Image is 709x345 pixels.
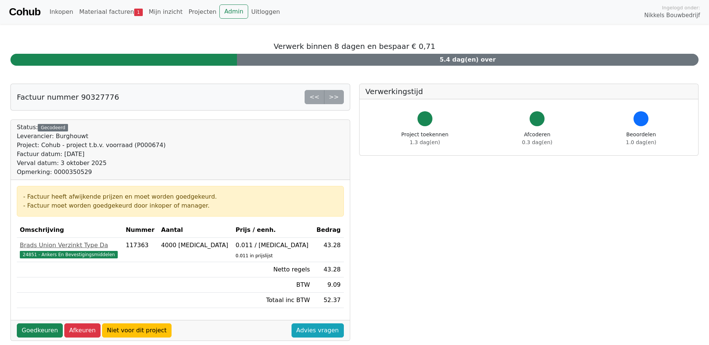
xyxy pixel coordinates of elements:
[235,241,310,250] div: 0.011 / [MEDICAL_DATA]
[123,223,158,238] th: Nummer
[20,251,118,258] span: 24851 - Ankers En Bevestigingsmiddelen
[313,238,343,262] td: 43.28
[38,124,68,131] div: Gecodeerd
[134,9,143,16] span: 1
[313,223,343,238] th: Bedrag
[158,223,232,238] th: Aantal
[17,93,119,102] h5: Factuur nummer 90327776
[232,223,313,238] th: Prijs / eenh.
[23,201,337,210] div: - Factuur moet worden goedgekeurd door inkoper of manager.
[17,123,166,177] div: Status:
[522,131,552,146] div: Afcoderen
[23,192,337,201] div: - Factuur heeft afwijkende prijzen en moet worden goedgekeurd.
[248,4,283,19] a: Uitloggen
[662,4,700,11] span: Ingelogd onder:
[64,323,101,338] a: Afkeuren
[102,323,172,338] a: Niet voor dit project
[161,241,229,250] div: 4000 [MEDICAL_DATA]
[401,131,448,146] div: Project toekennen
[76,4,146,19] a: Materiaal facturen1
[292,323,344,338] a: Advies vragen
[20,241,120,250] div: Brads Union Verzinkt Type Da
[313,293,343,308] td: 52.37
[146,4,186,19] a: Mijn inzicht
[17,168,166,177] div: Opmerking: 0000350529
[9,3,40,21] a: Cohub
[20,241,120,259] a: Brads Union Verzinkt Type Da24851 - Ankers En Bevestigingsmiddelen
[17,150,166,159] div: Factuur datum: [DATE]
[17,323,63,338] a: Goedkeuren
[644,11,700,20] span: Nikkels Bouwbedrijf
[410,139,440,145] span: 1.3 dag(en)
[232,262,313,277] td: Netto regels
[626,139,656,145] span: 1.0 dag(en)
[232,293,313,308] td: Totaal inc BTW
[17,159,166,168] div: Verval datum: 3 oktober 2025
[313,262,343,277] td: 43.28
[522,139,552,145] span: 0.3 dag(en)
[626,131,656,146] div: Beoordelen
[46,4,76,19] a: Inkopen
[17,223,123,238] th: Omschrijving
[185,4,219,19] a: Projecten
[219,4,248,19] a: Admin
[17,141,166,150] div: Project: Cohub - project t.b.v. voorraad (P000674)
[235,253,272,258] sub: 0.011 in prijslijst
[10,42,699,51] h5: Verwerk binnen 8 dagen en bespaar € 0,71
[366,87,693,96] h5: Verwerkingstijd
[237,54,699,66] div: 5.4 dag(en) over
[123,238,158,262] td: 117363
[313,277,343,293] td: 9.09
[17,132,166,141] div: Leverancier: Burghouwt
[232,277,313,293] td: BTW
